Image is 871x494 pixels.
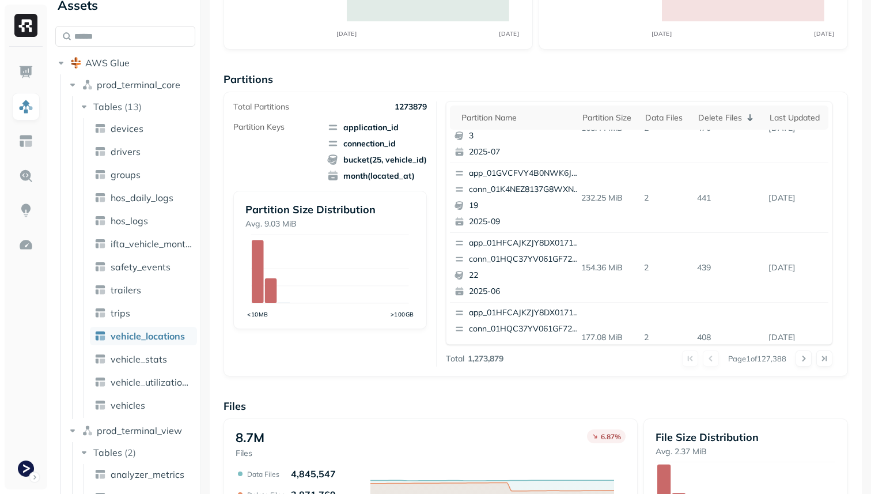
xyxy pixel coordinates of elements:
[94,238,106,250] img: table
[639,327,692,348] p: 2
[224,399,848,413] p: Files
[639,258,692,278] p: 2
[94,261,106,273] img: table
[94,353,106,365] img: table
[111,399,145,411] span: vehicles
[18,99,33,114] img: Assets
[90,142,197,161] a: drivers
[469,307,581,319] p: app_01HFCAJKZJY8DX0171TX9TZNEJ
[78,97,196,116] button: Tables(13)
[94,399,106,411] img: table
[111,146,141,157] span: drivers
[18,461,34,477] img: Terminal
[469,184,581,195] p: conn_01K4NEZ8137G8WXNV00CK90XW1
[111,169,141,180] span: groups
[245,218,415,229] p: Avg. 9.03 MiB
[656,446,836,457] p: Avg. 2.37 MiB
[450,163,586,232] button: app_01GVCFVY4B0NWK6JYK87JP2WRPconn_01K4NEZ8137G8WXNV00CK90XW1192025-09
[469,200,581,212] p: 19
[728,353,786,364] p: Page 1 of 127,388
[468,353,503,364] p: 1,273,879
[577,327,640,348] p: 177.08 MiB
[90,373,197,391] a: vehicle_utilization_day
[652,30,672,37] tspan: [DATE]
[70,57,82,69] img: root
[469,216,581,228] p: 2025-09
[450,303,586,372] button: app_01HFCAJKZJY8DX0171TX9TZNEJconn_01HQC37YV061GF725F87SFVKZY212025-06
[233,101,289,112] p: Total Partitions
[111,123,143,134] span: devices
[233,122,285,133] p: Partition Keys
[90,258,197,276] a: safety_events
[90,119,197,138] a: devices
[67,421,196,440] button: prod_terminal_view
[90,396,197,414] a: vehicles
[18,168,33,183] img: Query Explorer
[469,270,581,281] p: 22
[124,101,142,112] p: ( 13 )
[245,203,415,216] p: Partition Size Distribution
[224,73,848,86] p: Partitions
[469,286,581,297] p: 2025-06
[78,443,196,462] button: Tables(2)
[111,330,185,342] span: vehicle_locations
[499,30,520,37] tspan: [DATE]
[18,134,33,149] img: Asset Explorer
[327,154,427,165] span: bucket(25, vehicle_id)
[82,79,93,90] img: namespace
[67,76,196,94] button: prod_terminal_core
[391,311,414,318] tspan: >100GB
[90,212,197,230] a: hos_logs
[111,307,130,319] span: trips
[247,311,268,318] tspan: <10MB
[692,327,764,348] p: 408
[111,215,148,227] span: hos_logs
[446,353,464,364] p: Total
[94,284,106,296] img: table
[327,170,427,182] span: month(located_at)
[577,258,640,278] p: 154.36 MiB
[94,146,106,157] img: table
[815,30,835,37] tspan: [DATE]
[18,237,33,252] img: Optimization
[692,258,764,278] p: 439
[93,447,122,458] span: Tables
[14,14,37,37] img: Ryft
[469,254,581,265] p: conn_01HQC37YV061GF725F87SFVKZY
[94,215,106,227] img: table
[90,327,197,345] a: vehicle_locations
[247,470,279,478] p: Data Files
[18,65,33,80] img: Dashboard
[111,284,141,296] span: trailers
[90,235,197,253] a: ifta_vehicle_months
[764,327,828,348] p: Sep 17, 2025
[601,432,621,441] p: 6.87 %
[764,258,828,278] p: Sep 17, 2025
[97,425,182,436] span: prod_terminal_view
[236,448,264,459] p: Files
[90,165,197,184] a: groups
[450,233,586,302] button: app_01HFCAJKZJY8DX0171TX9TZNEJconn_01HQC37YV061GF725F87SFVKZY222025-06
[639,188,692,208] p: 2
[111,353,167,365] span: vehicle_stats
[94,169,106,180] img: table
[645,112,687,123] div: Data Files
[111,376,192,388] span: vehicle_utilization_day
[337,30,357,37] tspan: [DATE]
[469,323,581,335] p: conn_01HQC37YV061GF725F87SFVKZY
[469,168,581,179] p: app_01GVCFVY4B0NWK6JYK87JP2WRP
[111,261,171,273] span: safety_events
[656,431,836,444] p: File Size Distribution
[582,112,634,123] div: Partition size
[577,188,640,208] p: 232.25 MiB
[94,376,106,388] img: table
[469,340,581,351] p: 21
[94,469,106,480] img: table
[111,469,184,480] span: analyzer_metrics
[82,425,93,436] img: namespace
[85,57,130,69] span: AWS Glue
[94,330,106,342] img: table
[327,122,427,133] span: application_id
[124,447,136,458] p: ( 2 )
[111,192,173,203] span: hos_daily_logs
